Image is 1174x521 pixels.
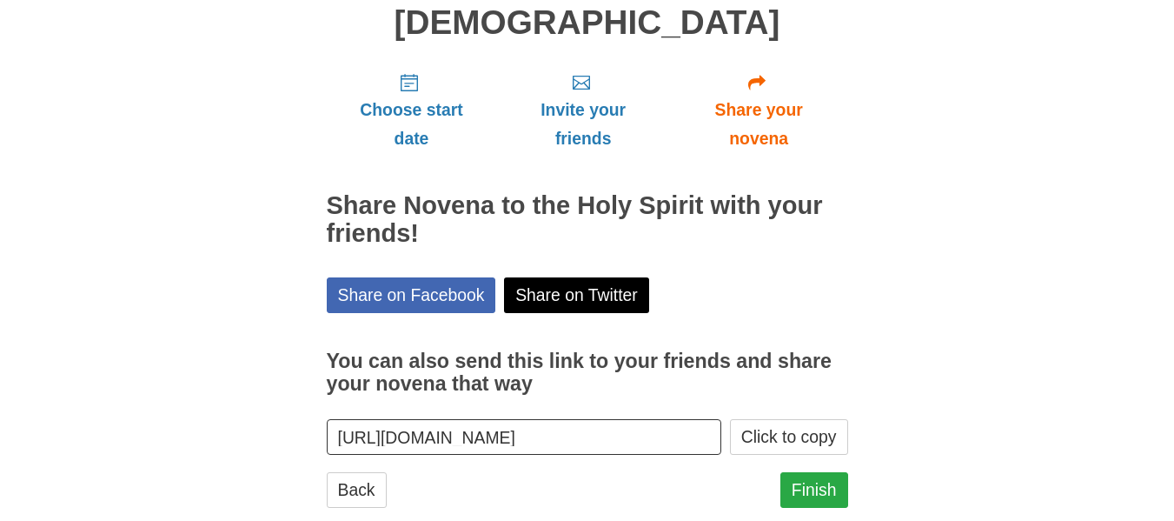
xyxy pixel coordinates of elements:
a: Share your novena [670,58,848,162]
a: Back [327,472,387,508]
h3: You can also send this link to your friends and share your novena that way [327,351,848,395]
a: Share on Twitter [504,277,649,313]
a: Finish [780,472,848,508]
h2: Share Novena to the Holy Spirit with your friends! [327,192,848,248]
span: Share your novena [687,96,831,153]
a: Choose start date [327,58,497,162]
span: Invite your friends [514,96,652,153]
a: Share on Facebook [327,277,496,313]
a: Invite your friends [496,58,669,162]
span: Choose start date [344,96,480,153]
button: Click to copy [730,419,848,455]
